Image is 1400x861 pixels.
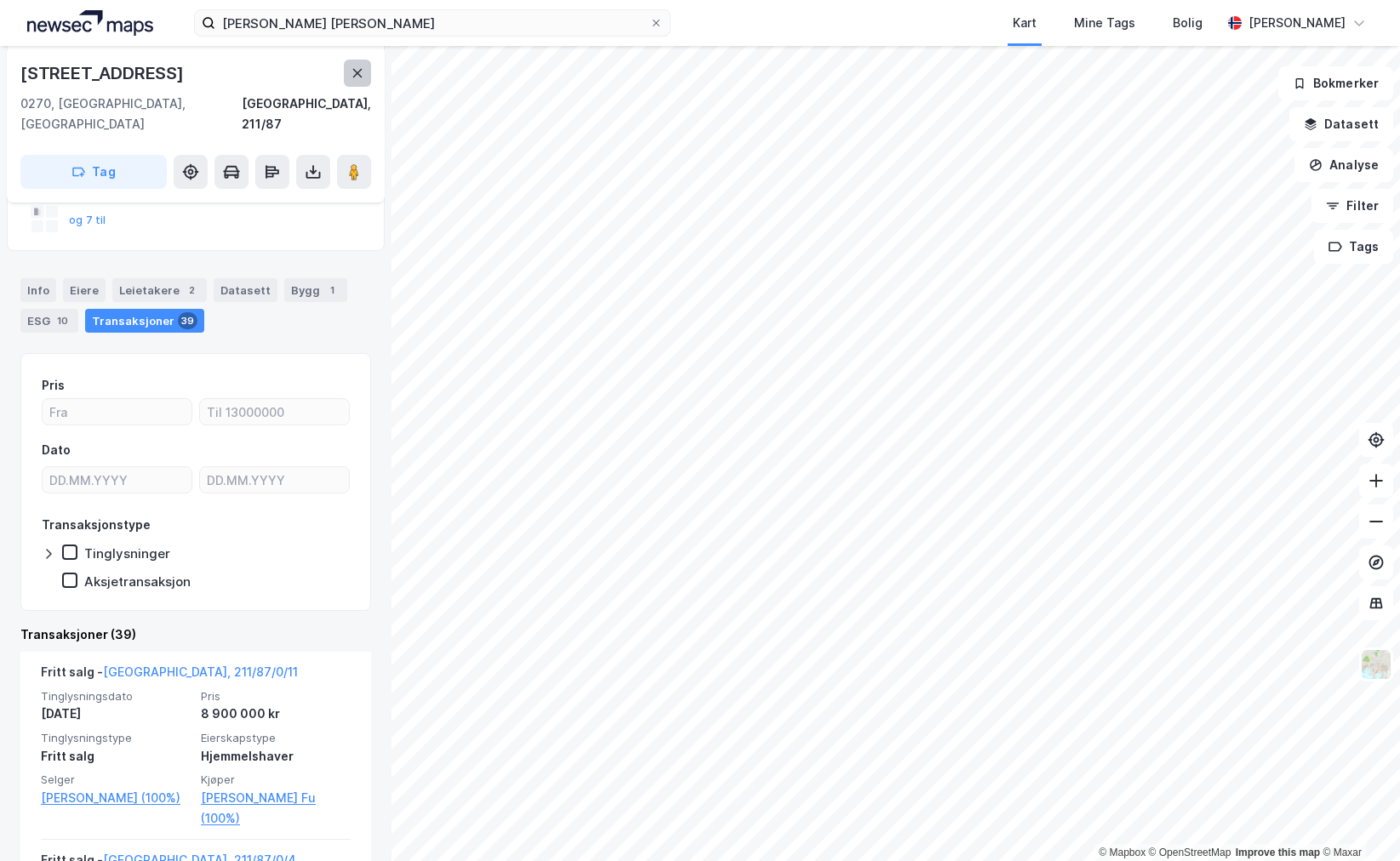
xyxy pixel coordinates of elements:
[42,375,65,396] div: Pris
[284,278,347,302] div: Bygg
[1289,107,1393,141] button: Datasett
[1360,648,1392,681] img: Z
[1149,847,1231,858] a: OpenStreetMap
[214,278,277,302] div: Datasett
[1278,66,1393,100] button: Bokmerker
[215,10,649,36] input: Søk på adresse, matrikkel, gårdeiere, leietakere eller personer
[43,467,191,493] input: DD.MM.YYYY
[41,746,191,767] div: Fritt salg
[27,10,153,36] img: logo.a4113a55bc3d86da70a041830d287a7e.svg
[41,689,191,704] span: Tinglysningsdato
[20,624,371,645] div: Transaksjoner (39)
[201,788,351,829] a: [PERSON_NAME] Fu (100%)
[200,467,349,493] input: DD.MM.YYYY
[323,282,340,299] div: 1
[85,309,204,333] div: Transaksjoner
[20,60,187,87] div: [STREET_ADDRESS]
[41,662,298,689] div: Fritt salg -
[41,704,191,724] div: [DATE]
[42,440,71,460] div: Dato
[200,399,349,425] input: Til 13000000
[103,664,298,679] a: [GEOGRAPHIC_DATA], 211/87/0/11
[183,282,200,299] div: 2
[1311,189,1393,223] button: Filter
[242,94,371,134] div: [GEOGRAPHIC_DATA], 211/87
[112,278,207,302] div: Leietakere
[201,746,351,767] div: Hjemmelshaver
[201,773,351,787] span: Kjøper
[201,731,351,745] span: Eierskapstype
[41,773,191,787] span: Selger
[1173,13,1203,33] div: Bolig
[63,278,106,302] div: Eiere
[84,545,170,562] div: Tinglysninger
[20,278,56,302] div: Info
[41,731,191,745] span: Tinglysningstype
[42,515,151,535] div: Transaksjonstype
[20,94,242,134] div: 0270, [GEOGRAPHIC_DATA], [GEOGRAPHIC_DATA]
[1249,13,1346,33] div: [PERSON_NAME]
[20,309,78,333] div: ESG
[1294,148,1393,182] button: Analyse
[201,689,351,704] span: Pris
[20,155,167,189] button: Tag
[201,704,351,724] div: 8 900 000 kr
[178,312,197,329] div: 39
[84,573,191,590] div: Aksjetransaksjon
[1315,779,1400,861] iframe: Chat Widget
[1236,847,1320,858] a: Improve this map
[1314,230,1393,264] button: Tags
[1074,13,1135,33] div: Mine Tags
[41,788,191,808] a: [PERSON_NAME] (100%)
[43,399,191,425] input: Fra
[1099,847,1146,858] a: Mapbox
[1013,13,1037,33] div: Kart
[54,312,71,329] div: 10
